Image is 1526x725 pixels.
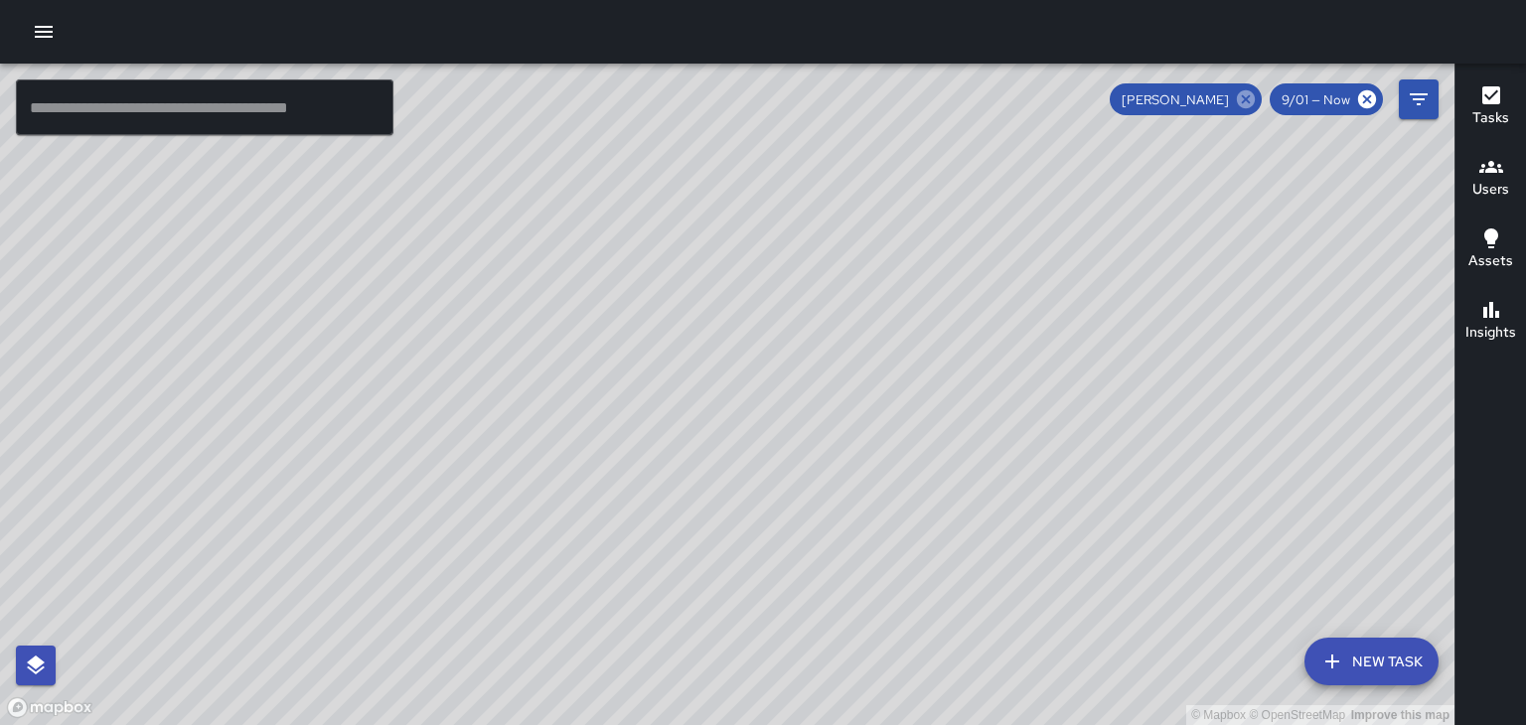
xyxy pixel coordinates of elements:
[1465,322,1516,344] h6: Insights
[1472,107,1509,129] h6: Tasks
[1468,250,1513,272] h6: Assets
[1110,83,1262,115] div: [PERSON_NAME]
[1304,638,1439,685] button: New Task
[1455,286,1526,358] button: Insights
[1270,83,1383,115] div: 9/01 — Now
[1455,215,1526,286] button: Assets
[1270,91,1362,108] span: 9/01 — Now
[1472,179,1509,201] h6: Users
[1110,91,1241,108] span: [PERSON_NAME]
[1399,79,1439,119] button: Filters
[1455,72,1526,143] button: Tasks
[1455,143,1526,215] button: Users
